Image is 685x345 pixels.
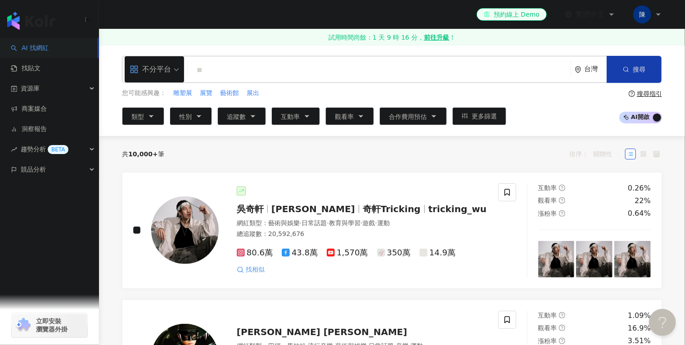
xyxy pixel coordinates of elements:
[7,12,55,30] img: logo
[576,241,613,277] img: post-image
[282,248,318,258] span: 43.8萬
[628,323,651,333] div: 16.9%
[237,265,265,274] a: 找相似
[538,197,557,204] span: 觀看率
[361,219,362,227] span: ·
[21,139,68,159] span: 趨勢分析
[122,172,662,289] a: KOL Avatar吳奇軒[PERSON_NAME]奇軒Trickingtricking_wu網紅類型：藝術與娛樂·日常話題·教育與學習·遊戲·運動總追蹤數：20,592,67680.6萬43....
[11,64,41,73] a: 找貼文
[36,317,68,333] span: 立即安裝 瀏覽器外掛
[576,9,604,19] span: 繁體中文
[607,56,662,83] button: 搜尋
[472,113,497,120] span: 更多篩選
[639,9,645,19] span: 陳
[375,219,377,227] span: ·
[12,313,87,337] a: chrome extension立即安裝 瀏覽器外掛
[559,325,565,331] span: question-circle
[220,88,239,98] button: 藝術館
[569,147,625,161] div: 排序：
[538,241,575,277] img: post-image
[538,337,557,345] span: 漲粉率
[11,44,49,53] a: searchAI 找網紅
[122,107,164,125] button: 類型
[200,89,212,98] span: 展覽
[246,88,260,98] button: 展出
[559,197,565,204] span: question-circle
[593,147,620,161] span: 關聯性
[11,125,47,134] a: 洞察報告
[327,248,368,258] span: 1,570萬
[11,146,17,153] span: rise
[268,219,300,227] span: 藝術與娛樂
[538,312,557,319] span: 互動率
[237,204,264,214] span: 吳奇軒
[428,204,487,214] span: tricking_wu
[377,248,410,258] span: 350萬
[271,204,355,214] span: [PERSON_NAME]
[484,10,540,19] div: 預約線上 Demo
[122,89,166,98] span: 您可能感興趣：
[302,219,327,227] span: 日常話題
[220,89,239,98] span: 藝術館
[247,89,259,98] span: 展出
[246,265,265,274] span: 找相似
[300,219,302,227] span: ·
[628,311,651,321] div: 1.09%
[628,209,651,218] div: 0.64%
[559,185,565,191] span: question-circle
[237,230,487,239] div: 總追蹤數 ： 20,592,676
[48,145,68,154] div: BETA
[128,150,158,158] span: 10,000+
[99,29,685,45] a: 試用時間尚餘：1 天 9 時 16 分，前往升級！
[151,196,219,264] img: KOL Avatar
[649,309,676,336] iframe: Help Scout Beacon - Open
[21,78,40,99] span: 資源庫
[327,219,329,227] span: ·
[633,66,645,73] span: 搜尋
[363,204,421,214] span: 奇軒Tricking
[173,89,192,98] span: 雕塑展
[477,8,547,21] a: 預約線上 Demo
[559,210,565,217] span: question-circle
[130,65,139,74] span: appstore
[635,196,651,206] div: 22%
[424,33,449,42] strong: 前往升級
[538,184,557,191] span: 互動率
[329,219,361,227] span: 教育與學習
[325,107,374,125] button: 觀看率
[11,104,47,113] a: 商案媒合
[271,107,320,125] button: 互動率
[227,113,246,120] span: 追蹤數
[173,88,193,98] button: 雕塑展
[217,107,266,125] button: 追蹤數
[419,248,455,258] span: 14.9萬
[575,66,581,73] span: environment
[538,210,557,217] span: 漲粉率
[379,107,447,125] button: 合作費用預估
[362,219,375,227] span: 遊戲
[637,90,662,97] div: 搜尋指引
[179,113,192,120] span: 性別
[389,113,427,120] span: 合作費用預估
[629,91,635,97] span: question-circle
[559,338,565,344] span: question-circle
[559,312,565,318] span: question-circle
[131,113,144,120] span: 類型
[21,159,46,180] span: 競品分析
[377,219,390,227] span: 運動
[237,327,407,337] span: [PERSON_NAME] [PERSON_NAME]
[14,318,32,332] img: chrome extension
[122,150,164,158] div: 共 筆
[628,183,651,193] div: 0.26%
[452,107,506,125] button: 更多篩選
[237,248,273,258] span: 80.6萬
[237,219,487,228] div: 網紅類型 ：
[130,62,171,77] div: 不分平台
[614,241,651,277] img: post-image
[584,65,607,73] div: 台灣
[199,88,213,98] button: 展覽
[170,107,212,125] button: 性別
[538,324,557,331] span: 觀看率
[281,113,300,120] span: 互動率
[335,113,354,120] span: 觀看率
